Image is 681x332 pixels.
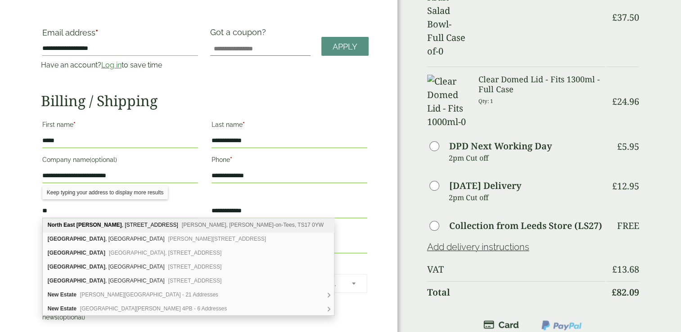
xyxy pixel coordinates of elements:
span: [STREET_ADDRESS] [168,264,222,270]
div: North East Wills, 43 Springhill Grove [43,218,334,232]
p: Free [617,220,639,231]
span: (optional) [58,314,85,321]
label: [DATE] Delivery [449,181,521,190]
div: Keep typing your address to display more results [42,186,168,199]
abbr: required [95,28,98,37]
div: New Estate [43,288,334,302]
b: [GEOGRAPHIC_DATA] [48,250,105,256]
a: Log in [101,61,122,69]
b: [GEOGRAPHIC_DATA] [48,278,105,284]
p: 2pm Cut off [449,191,606,204]
img: Clear Domed Lid - Fits 1000ml-0 [427,75,468,129]
th: VAT [427,259,606,280]
span: (optional) [90,156,117,163]
bdi: 13.68 [612,263,639,275]
div: North East Wing, Bromyard Road [43,260,334,274]
span: [STREET_ADDRESS] [168,278,222,284]
label: Company name [42,153,198,169]
span: £ [612,95,617,108]
span: £ [612,286,617,298]
abbr: required [73,121,76,128]
label: Collection from Leeds Store (LS27) [449,221,602,230]
label: Phone [212,153,367,169]
th: Total [427,281,606,303]
b: Estate [60,292,77,298]
span: [GEOGRAPHIC_DATA][PERSON_NAME] 4PB - 6 Addresses [80,305,227,312]
b: [GEOGRAPHIC_DATA] [48,264,105,270]
span: [PERSON_NAME], [PERSON_NAME]-on-Tees, TS17 0YW [182,222,324,228]
img: ppcp-gateway.png [541,319,582,331]
h2: Billing / Shipping [41,92,369,109]
img: stripe.png [483,319,519,330]
label: DPD Next Working Day [449,142,552,151]
bdi: 5.95 [617,140,639,153]
label: Email address [42,29,198,41]
span: [GEOGRAPHIC_DATA], [STREET_ADDRESS] [109,250,221,256]
abbr: required [230,156,232,163]
bdi: 24.96 [612,95,639,108]
span: £ [617,140,622,153]
p: Have an account? to save time [41,60,199,71]
div: New Estate House, Old School Lane [43,232,334,246]
bdi: 82.09 [612,286,639,298]
h3: Clear Domed Lid - Fits 1300ml - Full Case [478,75,605,94]
div: North Ewster House [43,246,334,260]
span: £ [612,263,617,275]
b: New [48,305,59,312]
p: 2pm Cut off [449,151,606,165]
b: North East [PERSON_NAME] [48,222,122,228]
a: Apply [321,37,369,56]
b: [GEOGRAPHIC_DATA] [48,236,105,242]
div: North East Wing, Grange Lane [43,274,334,288]
label: Got a coupon? [210,27,270,41]
label: Last name [212,118,367,134]
small: Qty: 1 [478,98,493,104]
label: First name [42,118,198,134]
div: New Estate [43,302,334,315]
span: [PERSON_NAME][STREET_ADDRESS] [168,236,266,242]
a: Add delivery instructions [427,242,529,252]
span: £ [612,11,617,23]
b: Estate [60,305,77,312]
abbr: required [243,121,245,128]
span: [PERSON_NAME][GEOGRAPHIC_DATA] - 21 Addresses [80,292,218,298]
bdi: 12.95 [612,180,639,192]
span: Apply [333,42,357,52]
b: New [48,292,59,298]
span: £ [612,180,617,192]
bdi: 37.50 [612,11,639,23]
